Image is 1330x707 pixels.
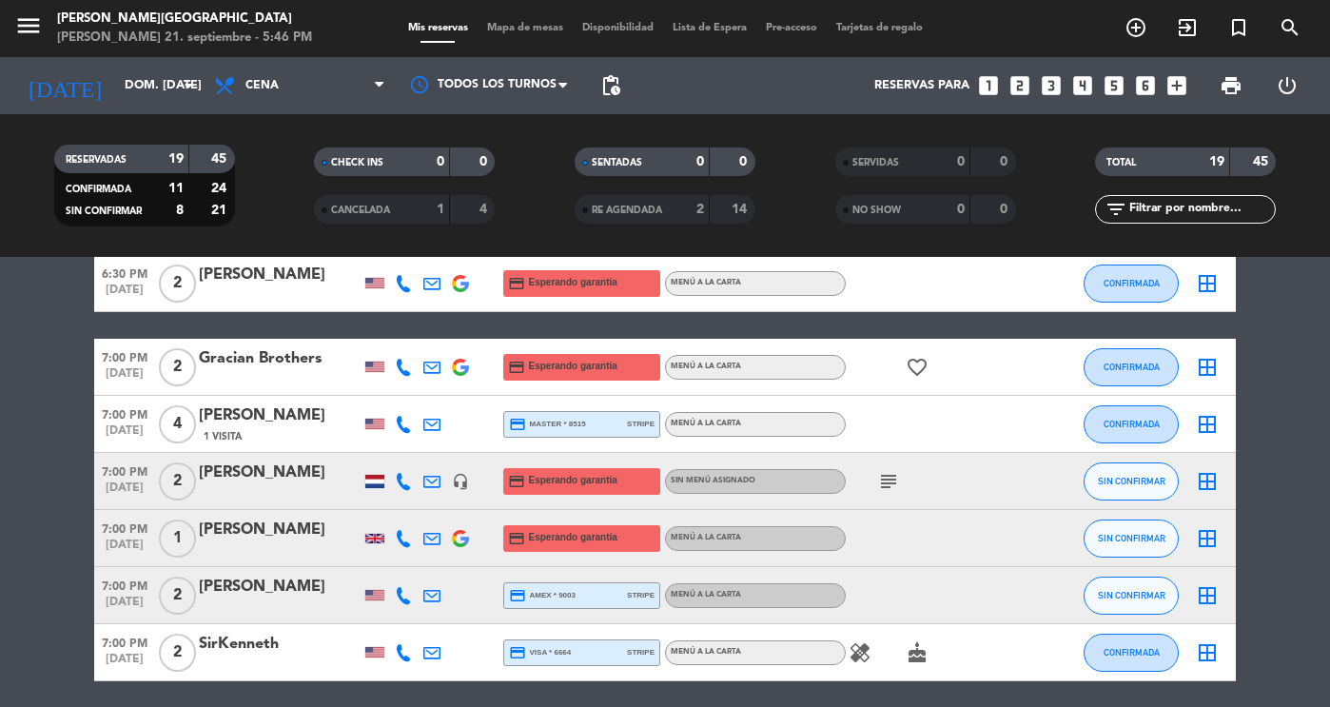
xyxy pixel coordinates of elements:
i: credit_card [508,275,525,292]
button: SIN CONFIRMAR [1084,577,1179,615]
span: 2 [159,634,196,672]
span: Disponibilidad [573,23,663,33]
div: [PERSON_NAME] [199,263,361,287]
span: Menú a la carta [671,279,741,286]
span: 7:00 PM [94,574,155,596]
strong: 0 [957,155,965,168]
span: stripe [627,646,655,658]
span: Menú a la carta [671,591,741,599]
i: looks_one [976,73,1001,98]
strong: 0 [696,155,704,168]
span: CONFIRMADA [66,185,131,194]
i: border_all [1196,470,1219,493]
strong: 24 [211,182,230,195]
i: border_all [1196,356,1219,379]
span: [DATE] [94,284,155,305]
span: 7:00 PM [94,460,155,481]
strong: 19 [168,152,184,166]
span: 6:30 PM [94,262,155,284]
span: SIN CONFIRMAR [1098,590,1165,600]
span: Menú a la carta [671,420,741,427]
strong: 2 [696,203,704,216]
i: add_circle_outline [1125,16,1147,39]
span: amex * 9003 [509,587,576,604]
span: SIN CONFIRMAR [1098,533,1165,543]
strong: 0 [1000,155,1011,168]
i: subject [877,470,900,493]
span: 1 Visita [204,429,242,444]
i: credit_card [508,530,525,547]
i: border_all [1196,272,1219,295]
div: [PERSON_NAME] [199,403,361,428]
strong: 11 [168,182,184,195]
i: credit_card [508,473,525,490]
div: [PERSON_NAME] [199,518,361,542]
span: Tarjetas de regalo [827,23,932,33]
span: 7:00 PM [94,631,155,653]
div: [PERSON_NAME] 21. septiembre - 5:46 PM [57,29,312,48]
span: 7:00 PM [94,517,155,539]
i: looks_4 [1070,73,1095,98]
i: looks_5 [1102,73,1126,98]
span: CONFIRMADA [1104,419,1160,429]
span: Cena [245,79,279,92]
span: Menú a la carta [671,363,741,370]
span: [DATE] [94,424,155,446]
span: [DATE] [94,367,155,389]
div: [PERSON_NAME] [199,575,361,599]
div: SirKenneth [199,632,361,657]
strong: 0 [739,155,751,168]
span: CONFIRMADA [1104,362,1160,372]
span: CANCELADA [331,206,390,215]
i: credit_card [509,416,526,433]
button: CONFIRMADA [1084,348,1179,386]
i: credit_card [509,644,526,661]
span: print [1220,74,1242,97]
span: master * 8515 [509,416,586,433]
span: 1 [159,520,196,558]
i: arrow_drop_down [177,74,200,97]
button: menu [14,11,43,47]
span: Esperando garantía [529,359,617,374]
span: Pre-acceso [756,23,827,33]
span: [DATE] [94,653,155,675]
span: 2 [159,348,196,386]
span: Mis reservas [399,23,478,33]
i: favorite_border [906,356,929,379]
span: SERVIDAS [852,158,899,167]
div: Gracian Brothers [199,346,361,371]
span: Esperando garantía [529,530,617,545]
strong: 45 [1253,155,1272,168]
strong: 1 [437,203,444,216]
strong: 21 [211,204,230,217]
i: turned_in_not [1227,16,1250,39]
i: filter_list [1105,198,1127,221]
button: SIN CONFIRMAR [1084,520,1179,558]
strong: 14 [732,203,751,216]
span: Mapa de mesas [478,23,573,33]
span: [DATE] [94,481,155,503]
div: [PERSON_NAME][GEOGRAPHIC_DATA] [57,10,312,29]
span: CHECK INS [331,158,383,167]
input: Filtrar por nombre... [1127,199,1275,220]
span: RESERVADAS [66,155,127,165]
button: CONFIRMADA [1084,405,1179,443]
div: [PERSON_NAME] [199,461,361,485]
div: LOG OUT [1260,57,1317,114]
span: 2 [159,462,196,501]
img: google-logo.png [452,275,469,292]
i: border_all [1196,584,1219,607]
strong: 0 [437,155,444,168]
strong: 8 [176,204,184,217]
span: SIN CONFIRMAR [1098,476,1165,486]
i: looks_two [1007,73,1032,98]
span: pending_actions [599,74,622,97]
img: google-logo.png [452,359,469,376]
span: Menú a la carta [671,534,741,541]
i: menu [14,11,43,40]
span: RE AGENDADA [592,206,662,215]
i: border_all [1196,413,1219,436]
span: stripe [627,589,655,601]
span: [DATE] [94,539,155,560]
span: 4 [159,405,196,443]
